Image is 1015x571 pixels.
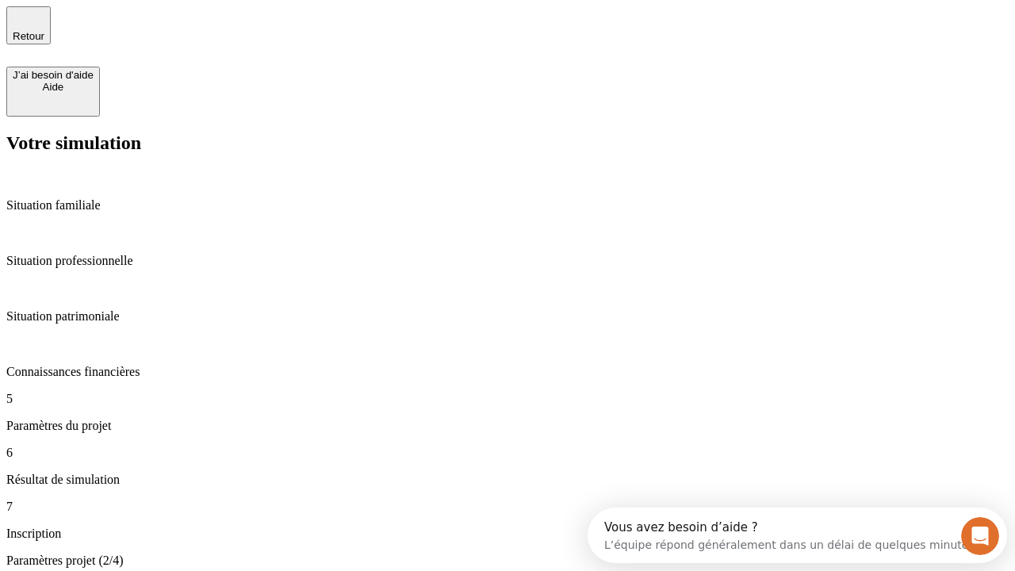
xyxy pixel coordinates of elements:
[6,473,1009,487] p: Résultat de simulation
[6,446,1009,460] p: 6
[6,527,1009,541] p: Inscription
[6,198,1009,213] p: Situation familiale
[6,67,100,117] button: J’ai besoin d'aideAide
[6,309,1009,324] p: Situation patrimoniale
[6,6,437,50] div: Ouvrir le Messenger Intercom
[6,554,1009,568] p: Paramètres projet (2/4)
[6,132,1009,154] h2: Votre simulation
[6,392,1009,406] p: 5
[17,26,390,43] div: L’équipe répond généralement dans un délai de quelques minutes.
[13,30,44,42] span: Retour
[6,254,1009,268] p: Situation professionnelle
[6,419,1009,433] p: Paramètres du projet
[961,517,999,555] iframe: Intercom live chat
[588,508,1007,563] iframe: Intercom live chat discovery launcher
[13,81,94,93] div: Aide
[6,365,1009,379] p: Connaissances financières
[13,69,94,81] div: J’ai besoin d'aide
[6,6,51,44] button: Retour
[17,13,390,26] div: Vous avez besoin d’aide ?
[6,500,1009,514] p: 7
